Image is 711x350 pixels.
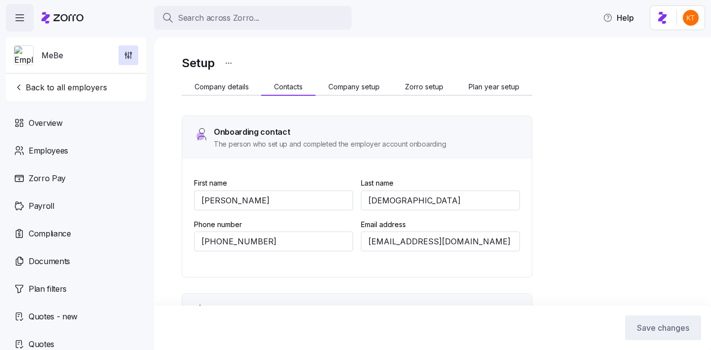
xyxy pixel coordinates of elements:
span: Overview [29,117,62,129]
button: Help [595,8,642,28]
button: Save changes [625,315,701,340]
a: Compliance [6,220,146,247]
span: Save changes [637,322,689,334]
input: Type email address [361,232,520,251]
input: Type last name [361,191,520,210]
input: (212) 456-7890 [194,232,353,251]
a: Payroll [6,192,146,220]
a: Plan filters [6,275,146,303]
span: Back to all employers [14,81,107,93]
label: Last name [361,178,394,189]
img: Employer logo [14,46,33,66]
span: Employees [29,145,68,157]
span: Payroll [29,200,54,212]
span: The person who set up and completed the employer account onboarding [214,139,446,149]
span: Legal contact * [210,304,268,316]
label: Email address [361,219,406,230]
span: Company setup [328,83,380,90]
span: Company details [195,83,249,90]
input: Type first name [194,191,353,210]
a: Zorro Pay [6,164,146,192]
span: Zorro setup [405,83,443,90]
span: Documents [29,255,70,268]
a: Quotes - new [6,303,146,330]
span: MeBe [41,49,63,62]
a: Employees [6,137,146,164]
span: Onboarding contact [214,126,290,138]
span: Compliance [29,228,71,240]
label: First name [194,178,227,189]
label: Phone number [194,219,242,230]
a: Overview [6,109,146,137]
button: Search across Zorro... [154,6,352,30]
span: Quotes - new [29,311,78,323]
span: Search across Zorro... [178,12,259,24]
span: Plan year setup [469,83,519,90]
img: aad2ddc74cf02b1998d54877cdc71599 [683,10,699,26]
span: Plan filters [29,283,67,295]
span: Contacts [274,83,303,90]
span: Zorro Pay [29,172,66,185]
h1: Setup [182,55,215,71]
a: Documents [6,247,146,275]
button: Back to all employers [10,78,111,97]
span: Help [603,12,634,24]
